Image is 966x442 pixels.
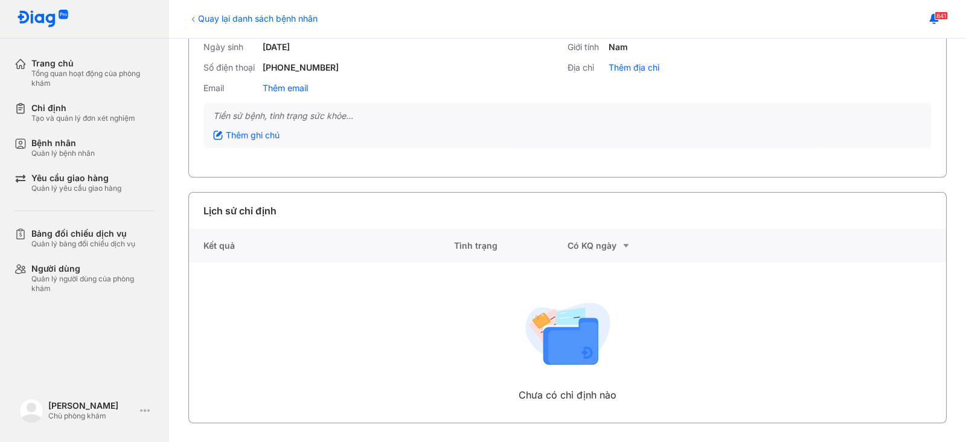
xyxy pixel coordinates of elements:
[935,11,948,20] span: 841
[31,138,95,149] div: Bệnh nhân
[263,83,308,94] div: Thêm email
[31,149,95,158] div: Quản lý bệnh nhân
[568,42,604,53] div: Giới tính
[31,184,121,193] div: Quản lý yêu cầu giao hàng
[31,114,135,123] div: Tạo và quản lý đơn xét nghiệm
[188,12,318,25] div: Quay lại danh sách bệnh nhân
[48,400,135,411] div: [PERSON_NAME]
[48,411,135,421] div: Chủ phòng khám
[609,62,659,73] div: Thêm địa chỉ
[263,42,290,53] div: [DATE]
[609,42,628,53] div: Nam
[213,110,922,121] div: Tiền sử bệnh, tình trạng sức khỏe...
[203,203,277,218] div: Lịch sử chỉ định
[31,58,155,69] div: Trang chủ
[189,229,454,263] div: Kết quả
[31,274,155,293] div: Quản lý người dùng của phòng khám
[31,173,121,184] div: Yêu cầu giao hàng
[213,130,280,141] div: Thêm ghi chú
[31,69,155,88] div: Tổng quan hoạt động của phòng khám
[568,62,604,73] div: Địa chỉ
[17,10,69,28] img: logo
[31,103,135,114] div: Chỉ định
[19,399,43,423] img: logo
[31,239,135,249] div: Quản lý bảng đối chiếu dịch vụ
[31,263,155,274] div: Người dùng
[263,62,339,73] div: [PHONE_NUMBER]
[203,42,258,53] div: Ngày sinh
[568,239,681,253] div: Có KQ ngày
[203,62,258,73] div: Số điện thoại
[203,83,258,94] div: Email
[519,388,616,402] div: Chưa có chỉ định nào
[454,229,568,263] div: Tình trạng
[31,228,135,239] div: Bảng đối chiếu dịch vụ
